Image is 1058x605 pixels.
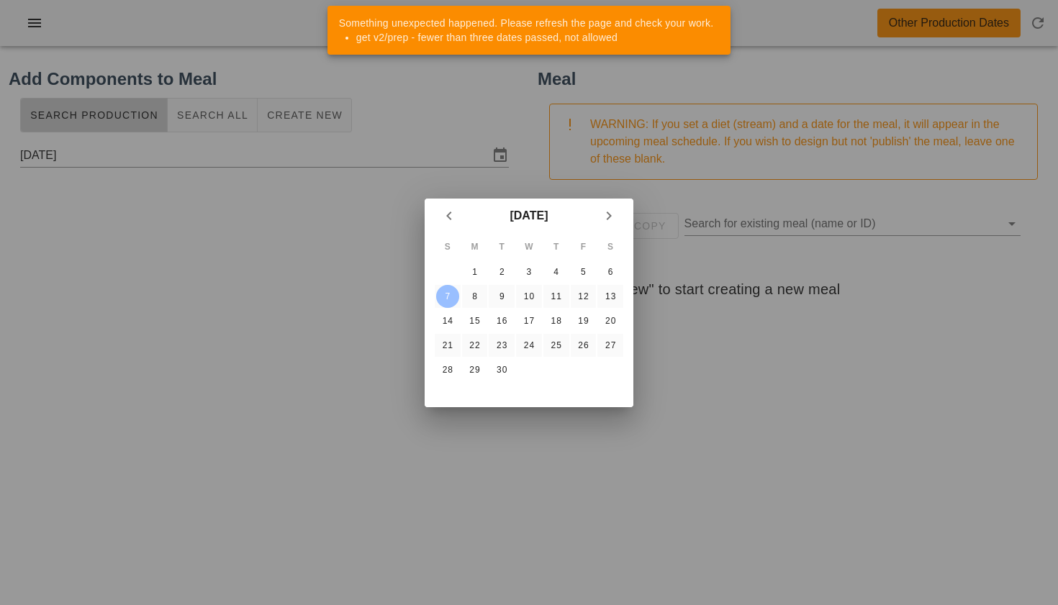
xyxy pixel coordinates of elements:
[517,260,541,283] button: 3
[571,235,597,259] th: F
[545,291,568,301] div: 11
[436,285,459,308] button: 7
[464,291,487,301] div: 8
[356,30,714,45] li: get v2/prep - fewer than three dates passed, not allowed
[490,285,513,308] button: 9
[436,291,459,301] div: 7
[490,340,513,350] div: 23
[599,291,622,301] div: 13
[545,340,568,350] div: 25
[464,316,487,326] div: 15
[545,260,568,283] button: 4
[599,260,622,283] button: 6
[464,340,487,350] div: 22
[504,201,553,230] button: [DATE]
[516,235,542,259] th: W
[545,285,568,308] button: 11
[490,316,513,326] div: 16
[599,267,622,277] div: 6
[490,358,513,381] button: 30
[599,316,622,326] div: 20
[571,291,594,301] div: 12
[436,309,459,332] button: 14
[490,267,513,277] div: 2
[490,291,513,301] div: 9
[490,334,513,357] button: 23
[436,365,459,375] div: 28
[545,316,568,326] div: 18
[571,334,594,357] button: 26
[464,365,487,375] div: 29
[517,285,541,308] button: 10
[436,316,459,326] div: 14
[571,267,594,277] div: 5
[517,267,541,277] div: 3
[545,309,568,332] button: 18
[490,260,513,283] button: 2
[571,260,594,283] button: 5
[490,309,513,332] button: 16
[517,334,541,357] button: 24
[464,260,487,283] button: 1
[462,235,488,259] th: M
[599,285,622,308] button: 13
[599,334,622,357] button: 27
[517,309,541,332] button: 17
[436,340,459,350] div: 21
[545,267,568,277] div: 4
[464,309,487,332] button: 15
[464,358,487,381] button: 29
[599,309,622,332] button: 20
[464,267,487,277] div: 1
[436,203,462,229] button: Previous month
[596,203,622,229] button: Next month
[571,316,594,326] div: 19
[543,235,569,259] th: T
[597,235,623,259] th: S
[436,334,459,357] button: 21
[436,358,459,381] button: 28
[571,340,594,350] div: 26
[571,309,594,332] button: 19
[545,334,568,357] button: 25
[571,285,594,308] button: 12
[464,285,487,308] button: 8
[517,316,541,326] div: 17
[517,340,541,350] div: 24
[327,6,725,55] div: Something unexpected happened. Please refresh the page and check your work.
[489,235,515,259] th: T
[490,365,513,375] div: 30
[517,291,541,301] div: 10
[435,235,461,259] th: S
[599,340,622,350] div: 27
[464,334,487,357] button: 22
